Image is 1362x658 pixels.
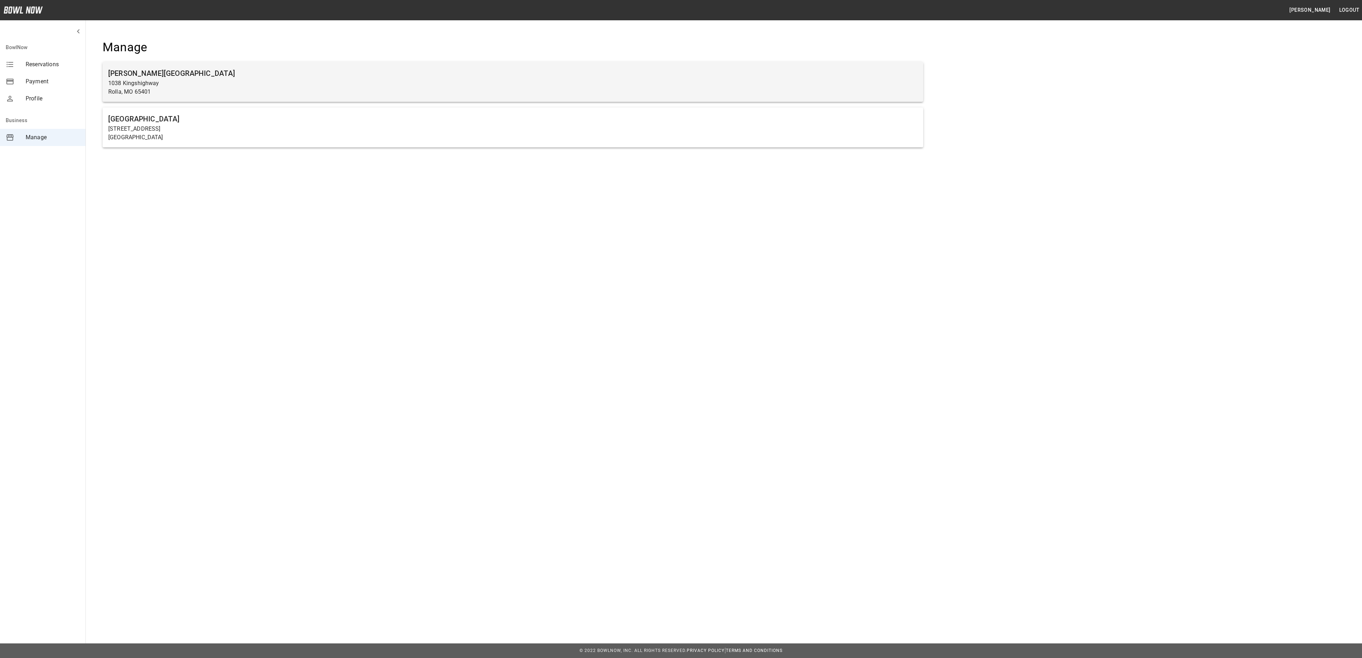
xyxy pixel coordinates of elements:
span: Payment [26,77,80,86]
h6: [PERSON_NAME][GEOGRAPHIC_DATA] [108,68,917,79]
span: Manage [26,133,80,142]
span: Reservations [26,60,80,69]
a: Terms and Conditions [726,648,783,653]
a: Privacy Policy [687,648,724,653]
p: [STREET_ADDRESS] [108,125,917,133]
button: [PERSON_NAME] [1286,4,1333,17]
button: Logout [1336,4,1362,17]
h4: Manage [103,40,923,55]
p: 1038 Kingshighway [108,79,917,88]
span: Profile [26,94,80,103]
p: [GEOGRAPHIC_DATA] [108,133,917,142]
img: logo [4,6,43,14]
h6: [GEOGRAPHIC_DATA] [108,113,917,125]
span: © 2022 BowlNow, Inc. All Rights Reserved. [579,648,687,653]
p: Rolla, MO 65401 [108,88,917,96]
